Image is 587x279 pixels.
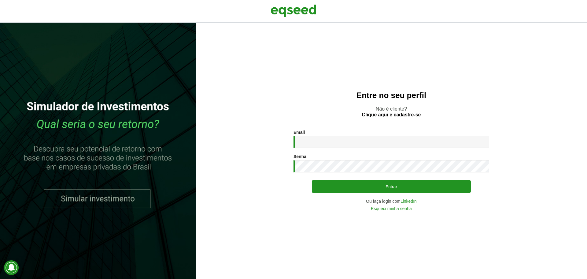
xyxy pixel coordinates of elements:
img: EqSeed Logo [271,3,316,18]
a: LinkedIn [401,199,417,203]
label: Senha [293,154,306,159]
a: Clique aqui e cadastre-se [362,112,421,117]
label: Email [293,130,305,134]
h2: Entre no seu perfil [208,91,575,100]
p: Não é cliente? [208,106,575,118]
div: Ou faça login com [293,199,489,203]
button: Entrar [312,180,471,193]
a: Esqueci minha senha [371,206,412,211]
